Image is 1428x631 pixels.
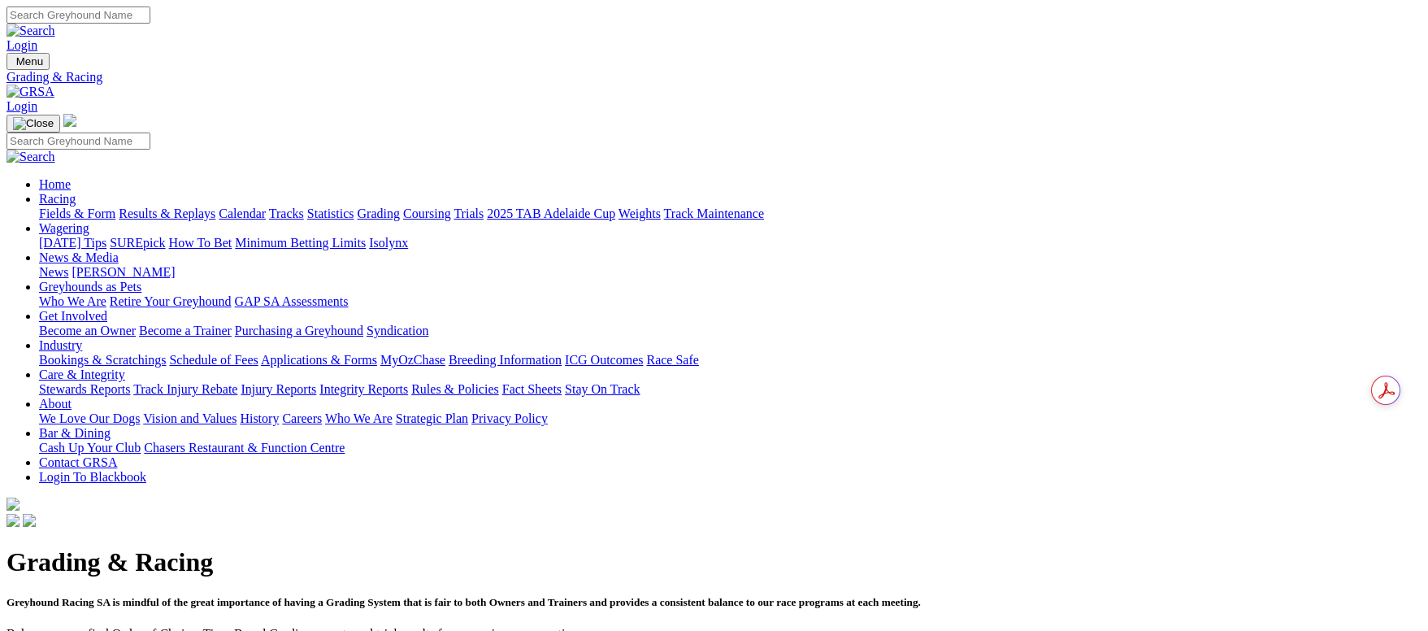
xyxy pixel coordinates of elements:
[219,207,266,220] a: Calendar
[565,382,640,396] a: Stay On Track
[39,382,130,396] a: Stewards Reports
[325,411,393,425] a: Who We Are
[487,207,615,220] a: 2025 TAB Adelaide Cup
[39,324,1421,338] div: Get Involved
[39,221,89,235] a: Wagering
[7,38,37,52] a: Login
[63,114,76,127] img: logo-grsa-white.png
[144,441,345,455] a: Chasers Restaurant & Function Centre
[39,265,68,279] a: News
[39,236,1421,250] div: Wagering
[39,265,1421,280] div: News & Media
[235,324,363,337] a: Purchasing a Greyhound
[39,397,72,411] a: About
[133,382,237,396] a: Track Injury Rebate
[139,324,232,337] a: Become a Trainer
[39,338,82,352] a: Industry
[110,294,232,308] a: Retire Your Greyhound
[39,411,1421,426] div: About
[502,382,562,396] a: Fact Sheets
[39,207,1421,221] div: Racing
[39,236,106,250] a: [DATE] Tips
[7,24,55,38] img: Search
[307,207,354,220] a: Statistics
[39,294,1421,309] div: Greyhounds as Pets
[7,596,1421,609] h5: Greyhound Racing SA is mindful of the great importance of having a Grading System that is fair to...
[319,382,408,396] a: Integrity Reports
[72,265,175,279] a: [PERSON_NAME]
[143,411,237,425] a: Vision and Values
[7,53,50,70] button: Toggle navigation
[39,324,136,337] a: Become an Owner
[110,236,165,250] a: SUREpick
[39,441,1421,455] div: Bar & Dining
[16,55,43,67] span: Menu
[7,99,37,113] a: Login
[282,411,322,425] a: Careers
[454,207,484,220] a: Trials
[240,411,279,425] a: History
[39,455,117,469] a: Contact GRSA
[13,117,54,130] img: Close
[39,207,115,220] a: Fields & Form
[7,133,150,150] input: Search
[39,250,119,264] a: News & Media
[471,411,548,425] a: Privacy Policy
[7,514,20,527] img: facebook.svg
[261,353,377,367] a: Applications & Forms
[396,411,468,425] a: Strategic Plan
[449,353,562,367] a: Breeding Information
[7,115,60,133] button: Toggle navigation
[7,70,1421,85] a: Grading & Racing
[7,547,1421,577] h1: Grading & Racing
[7,85,54,99] img: GRSA
[646,353,698,367] a: Race Safe
[169,236,232,250] a: How To Bet
[241,382,316,396] a: Injury Reports
[39,177,71,191] a: Home
[39,353,1421,368] div: Industry
[39,426,111,440] a: Bar & Dining
[39,470,146,484] a: Login To Blackbook
[369,236,408,250] a: Isolynx
[39,382,1421,397] div: Care & Integrity
[7,7,150,24] input: Search
[358,207,400,220] a: Grading
[7,150,55,164] img: Search
[39,353,166,367] a: Bookings & Scratchings
[411,382,499,396] a: Rules & Policies
[119,207,215,220] a: Results & Replays
[235,236,366,250] a: Minimum Betting Limits
[403,207,451,220] a: Coursing
[269,207,304,220] a: Tracks
[39,368,125,381] a: Care & Integrity
[380,353,445,367] a: MyOzChase
[39,192,76,206] a: Racing
[664,207,764,220] a: Track Maintenance
[565,353,643,367] a: ICG Outcomes
[235,294,349,308] a: GAP SA Assessments
[7,498,20,511] img: logo-grsa-white.png
[39,280,141,294] a: Greyhounds as Pets
[619,207,661,220] a: Weights
[169,353,258,367] a: Schedule of Fees
[23,514,36,527] img: twitter.svg
[367,324,428,337] a: Syndication
[39,309,107,323] a: Get Involved
[39,441,141,455] a: Cash Up Your Club
[39,294,106,308] a: Who We Are
[39,411,140,425] a: We Love Our Dogs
